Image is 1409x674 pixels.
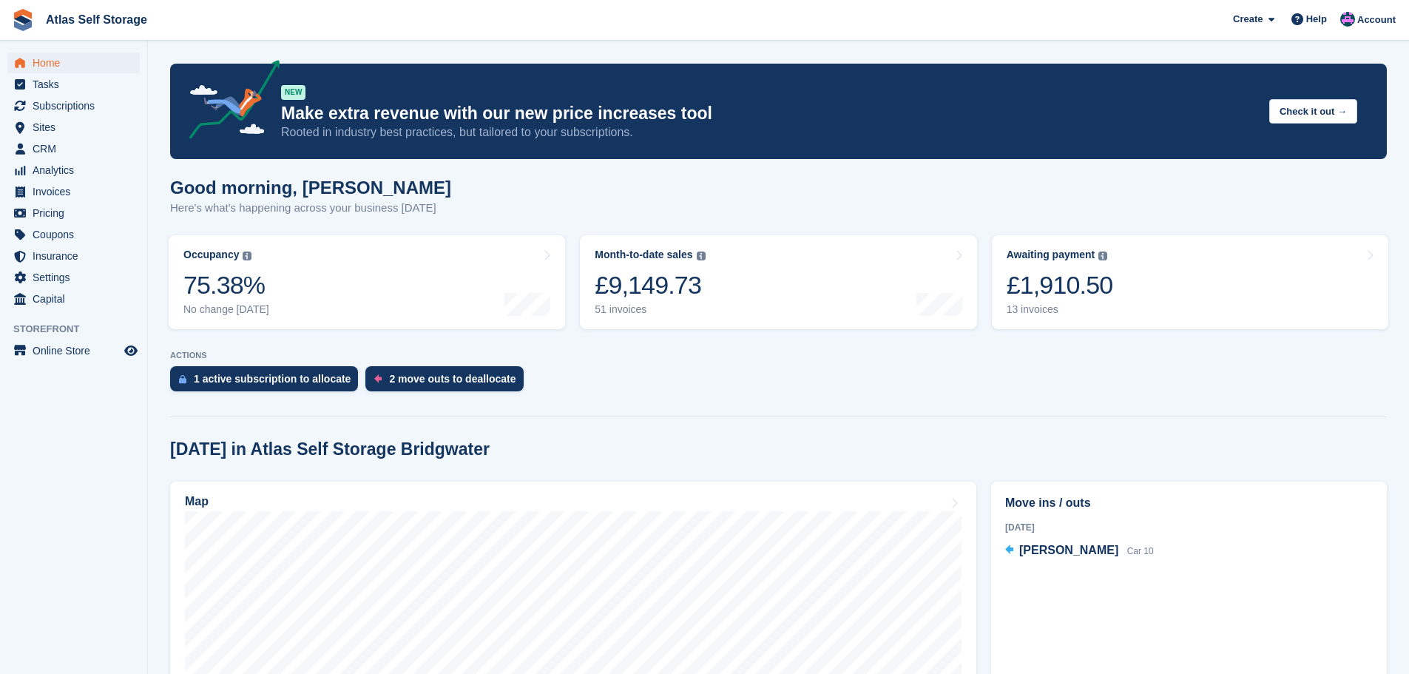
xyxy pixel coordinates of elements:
span: Settings [33,267,121,288]
p: Here's what's happening across your business [DATE] [170,200,451,217]
p: ACTIONS [170,351,1387,360]
a: menu [7,289,140,309]
a: menu [7,74,140,95]
a: menu [7,138,140,159]
span: [PERSON_NAME] [1019,544,1118,556]
div: 51 invoices [595,303,705,316]
img: active_subscription_to_allocate_icon-d502201f5373d7db506a760aba3b589e785aa758c864c3986d89f69b8ff3... [179,374,186,384]
a: [PERSON_NAME] Car 10 [1005,542,1154,561]
div: £1,910.50 [1007,270,1113,300]
div: Awaiting payment [1007,249,1095,261]
img: move_outs_to_deallocate_icon-f764333ba52eb49d3ac5e1228854f67142a1ed5810a6f6cc68b1a99e826820c5.svg [374,374,382,383]
span: Create [1233,12,1263,27]
div: 1 active subscription to allocate [194,373,351,385]
a: 2 move outs to deallocate [365,366,530,399]
h1: Good morning, [PERSON_NAME] [170,178,451,198]
h2: [DATE] in Atlas Self Storage Bridgwater [170,439,490,459]
a: Awaiting payment £1,910.50 13 invoices [992,235,1388,329]
div: No change [DATE] [183,303,269,316]
span: Analytics [33,160,121,181]
div: [DATE] [1005,521,1373,534]
a: menu [7,117,140,138]
span: Car 10 [1127,546,1154,556]
div: Occupancy [183,249,239,261]
a: menu [7,340,140,361]
a: menu [7,203,140,223]
a: Month-to-date sales £9,149.73 51 invoices [580,235,976,329]
p: Rooted in industry best practices, but tailored to your subscriptions. [281,124,1257,141]
span: Online Store [33,340,121,361]
span: Help [1306,12,1327,27]
span: Home [33,53,121,73]
a: menu [7,95,140,116]
span: Subscriptions [33,95,121,116]
img: icon-info-grey-7440780725fd019a000dd9b08b2336e03edf1995a4989e88bcd33f0948082b44.svg [243,252,251,260]
span: Sites [33,117,121,138]
span: Capital [33,289,121,309]
div: Month-to-date sales [595,249,692,261]
span: Invoices [33,181,121,202]
a: menu [7,246,140,266]
span: Insurance [33,246,121,266]
span: Coupons [33,224,121,245]
a: Occupancy 75.38% No change [DATE] [169,235,565,329]
a: menu [7,224,140,245]
a: menu [7,181,140,202]
div: 2 move outs to deallocate [389,373,516,385]
p: Make extra revenue with our new price increases tool [281,103,1257,124]
img: Ryan Carroll [1340,12,1355,27]
span: Tasks [33,74,121,95]
a: menu [7,53,140,73]
img: icon-info-grey-7440780725fd019a000dd9b08b2336e03edf1995a4989e88bcd33f0948082b44.svg [1098,252,1107,260]
span: CRM [33,138,121,159]
img: icon-info-grey-7440780725fd019a000dd9b08b2336e03edf1995a4989e88bcd33f0948082b44.svg [697,252,706,260]
img: stora-icon-8386f47178a22dfd0bd8f6a31ec36ba5ce8667c1dd55bd0f319d3a0aa187defe.svg [12,9,34,31]
div: 75.38% [183,270,269,300]
a: Preview store [122,342,140,360]
h2: Map [185,495,209,508]
a: menu [7,267,140,288]
a: 1 active subscription to allocate [170,366,365,399]
span: Pricing [33,203,121,223]
div: NEW [281,85,305,100]
button: Check it out → [1269,99,1357,124]
a: menu [7,160,140,181]
img: price-adjustments-announcement-icon-8257ccfd72463d97f412b2fc003d46551f7dbcb40ab6d574587a9cd5c0d94... [177,60,280,144]
a: Atlas Self Storage [40,7,153,32]
div: 13 invoices [1007,303,1113,316]
div: £9,149.73 [595,270,705,300]
span: Account [1357,13,1396,27]
span: Storefront [13,322,147,337]
h2: Move ins / outs [1005,494,1373,512]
